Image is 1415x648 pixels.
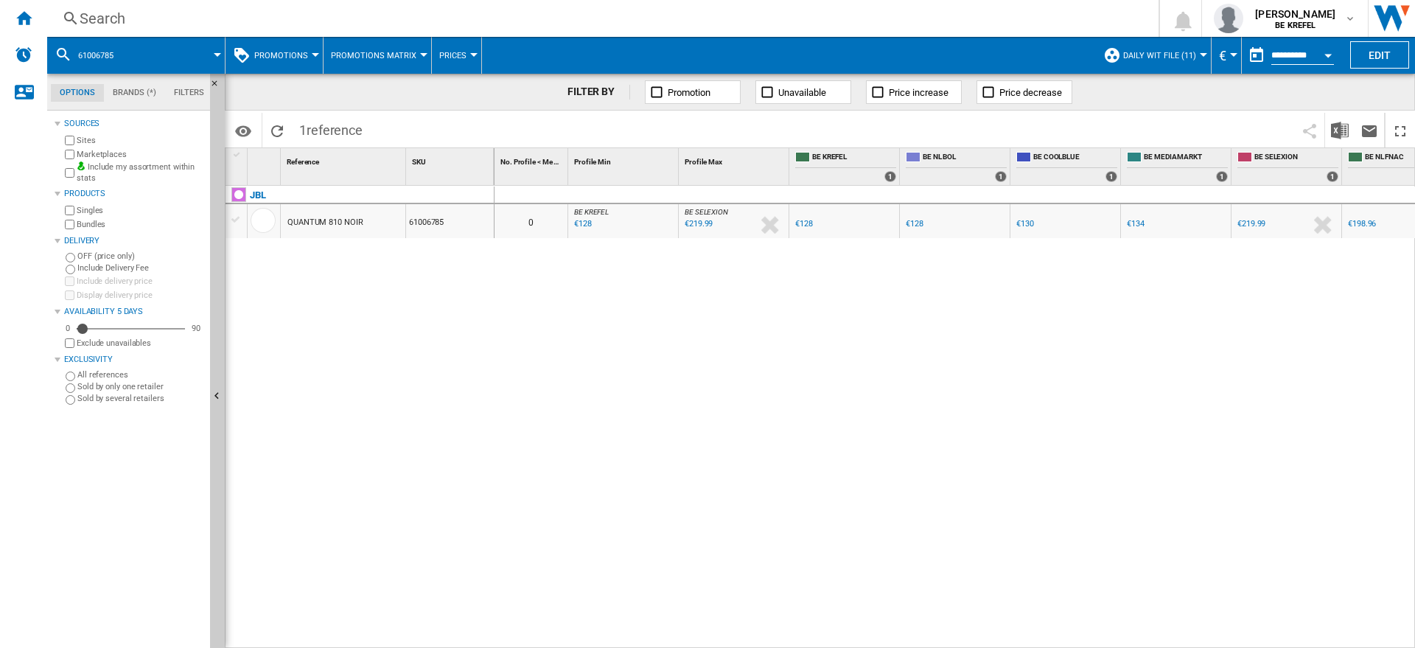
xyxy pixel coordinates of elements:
[1350,41,1409,69] button: Edit
[331,37,424,74] button: Promotions Matrix
[64,188,204,200] div: Products
[287,158,319,166] span: Reference
[1016,219,1034,229] div: Last updated : Tuesday, 26 August 2025 11:44
[77,381,204,392] label: Sold by only one retailer
[65,206,74,215] input: Singles
[64,354,204,366] div: Exclusivity
[1254,152,1338,164] span: BE SELEXION
[884,171,896,182] div: 1 offers sold by BE KREFEL
[976,80,1072,104] button: Price decrease
[77,161,85,170] img: mysite-bg-18x18.png
[64,118,204,130] div: Sources
[66,372,75,381] input: All references
[571,148,678,171] div: Sort None
[439,37,474,74] button: Prices
[254,37,315,74] button: Promotions
[1212,37,1242,74] md-menu: Currency
[409,148,494,171] div: SKU Sort None
[1355,113,1384,147] button: Send this report by email
[574,208,609,216] span: BE KREFEL
[574,158,611,166] span: Profile Min
[262,113,292,147] button: Reload
[682,148,789,171] div: Sort None
[1105,171,1117,182] div: 1 offers sold by BE COOLBLUE
[906,219,923,229] div: Last updated : Tuesday, 26 August 2025 05:45
[1331,122,1349,139] img: excel-24x24.png
[1219,48,1226,63] span: €
[77,161,204,184] label: Include my assortment within stats
[995,171,1007,182] div: 1 offers sold by BE NL BOL
[77,393,204,404] label: Sold by several retailers
[77,338,204,349] label: Exclude unavailables
[1275,21,1316,30] b: BE KREFEL
[77,276,204,287] label: Include delivery price
[1234,148,1341,185] div: BE SELEXION 1 offers sold by BE SELEXION
[77,135,204,146] label: Sites
[80,8,1120,29] div: Search
[165,84,213,102] md-tab-item: Filters
[1219,37,1234,74] button: €
[409,148,494,171] div: Sort None
[495,204,567,238] div: 0
[66,395,75,405] input: Sold by several retailers
[77,321,185,336] md-slider: Availability
[1127,219,1145,229] div: Last updated : Tuesday, 26 August 2025 09:42
[210,74,228,100] button: Hide
[66,253,75,262] input: OFF (price only)
[1327,171,1338,182] div: 1 offers sold by BE SELEXION
[51,84,104,102] md-tab-item: Options
[497,148,567,171] div: Sort None
[65,290,74,300] input: Display delivery price
[1124,148,1231,185] div: BE MEDIAMARKT 1 offers sold by BE MEDIAMARKT
[923,152,1007,164] span: BE NL BOL
[78,37,128,74] button: 61006785
[1242,41,1271,70] button: md-calendar
[77,290,204,301] label: Display delivery price
[1237,219,1265,229] div: Last updated : Tuesday, 26 August 2025 08:10
[77,219,204,230] label: Bundles
[1214,4,1243,33] img: profile.jpg
[1348,219,1376,229] div: Last updated : Tuesday, 26 August 2025 08:13
[685,158,722,166] span: Profile Max
[889,87,948,98] span: Price increase
[77,205,204,216] label: Singles
[1386,113,1415,147] button: Maximize
[755,80,851,104] button: Unavailable
[65,338,74,348] input: Display delivery price
[1123,37,1203,74] button: Daily WIT file (11)
[55,37,217,74] div: 61006785
[439,51,467,60] span: Prices
[406,204,494,238] div: 61006785
[1144,152,1228,164] span: BE MEDIAMARKT
[292,113,370,144] span: 1
[668,87,710,98] span: Promotion
[228,117,258,144] button: Options
[64,235,204,247] div: Delivery
[1325,113,1355,147] button: Download in Excel
[62,323,74,334] div: 0
[682,148,789,171] div: Profile Max Sort None
[77,149,204,160] label: Marketplaces
[795,219,813,229] div: Last updated : Tuesday, 26 August 2025 10:06
[1103,37,1203,74] div: Daily WIT file (11)
[1033,152,1117,164] span: BE COOLBLUE
[999,87,1062,98] span: Price decrease
[1013,148,1120,185] div: BE COOLBLUE 1 offers sold by BE COOLBLUE
[1315,40,1341,66] button: Open calendar
[66,265,75,274] input: Include Delivery Fee
[1255,7,1335,21] span: [PERSON_NAME]
[284,148,405,171] div: Reference Sort None
[812,152,896,164] span: BE KREFEL
[65,150,74,159] input: Marketplaces
[15,46,32,63] img: alerts-logo.svg
[866,80,962,104] button: Price increase
[251,148,280,171] div: Sort None
[574,219,592,229] div: Last updated : Tuesday, 26 August 2025 10:06
[233,37,315,74] div: Promotions
[65,164,74,182] input: Include my assortment within stats
[645,80,741,104] button: Promotion
[497,148,567,171] div: No. Profile < Me Sort None
[77,251,204,262] label: OFF (price only)
[571,148,678,171] div: Profile Min Sort None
